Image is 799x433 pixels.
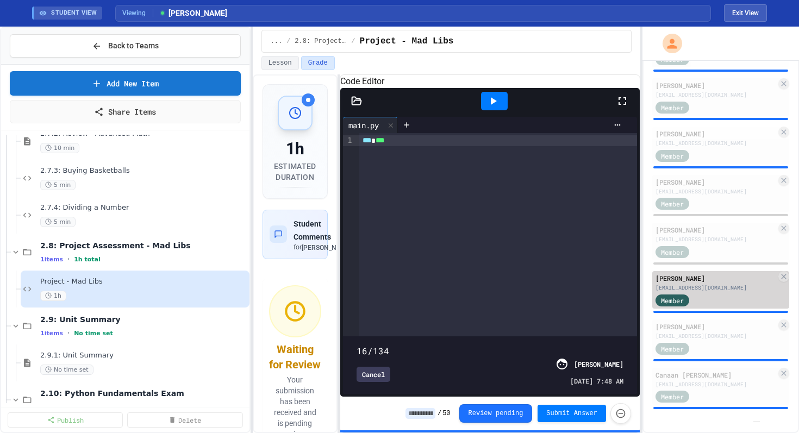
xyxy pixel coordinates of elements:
div: [EMAIL_ADDRESS][DOMAIN_NAME] [656,332,776,340]
div: Estimated Duration [274,161,316,183]
div: main.py [343,120,384,131]
span: Member [661,151,684,161]
span: 2.8: Project Assessment - Mad Libs [40,241,247,250]
a: Add New Item [10,71,241,96]
span: [PERSON_NAME] [302,244,352,252]
div: 1h [274,139,316,159]
span: [PERSON_NAME] [159,8,227,19]
span: ... [271,37,283,46]
span: 1 items [40,256,63,263]
span: / [438,409,441,418]
div: [PERSON_NAME] [656,273,776,283]
span: 50 [442,409,450,418]
div: [PERSON_NAME] [656,80,776,90]
h6: Code Editor [340,75,640,88]
span: Member [661,247,684,257]
span: • [67,403,70,411]
div: [EMAIL_ADDRESS][DOMAIN_NAME] [656,235,776,243]
span: Member [661,392,684,401]
span: Student Comments [294,219,331,241]
button: Exit student view [724,4,767,22]
span: 1 items [40,330,63,337]
span: [DATE] 7:48 AM [570,376,623,386]
button: Force resubmission of student's answer (Admin only) [610,403,631,424]
a: Delete [127,412,242,428]
button: Back to Teams [10,34,241,58]
span: 1h total [74,256,101,263]
span: 2.8: Project Assessment - Mad Libs [295,37,347,46]
div: Waiting for Review [269,342,321,372]
div: 16/134 [357,344,623,357]
div: [EMAIL_ADDRESS][DOMAIN_NAME] [656,91,776,99]
a: Publish [8,412,123,428]
div: [EMAIL_ADDRESS][DOMAIN_NAME] [656,139,776,147]
button: Lesson [261,56,299,70]
span: • [67,255,70,263]
div: for [294,243,352,252]
div: [PERSON_NAME] [656,322,776,331]
button: Review pending [459,404,533,423]
span: Project - Mad Libs [40,277,247,286]
div: main.py [343,117,398,133]
span: 10 min [40,143,79,153]
span: Member [661,296,684,305]
button: Submit Answer [538,405,606,422]
span: 2.7.4: Dividing a Number [40,203,247,212]
div: Cancel [357,367,390,382]
div: Canaan [PERSON_NAME] [656,370,776,380]
div: 1 [343,135,354,146]
span: • [67,329,70,337]
span: Viewing [122,8,153,18]
div: My Account [651,31,685,56]
span: / [286,37,290,46]
div: [PERSON_NAME] [656,129,776,139]
span: STUDENT VIEW [51,9,97,18]
span: Project - Mad Libs [360,35,454,48]
span: Submit Answer [546,409,597,418]
span: 2.10: Python Fundamentals Exam [40,388,247,398]
div: [PERSON_NAME] [574,359,623,369]
span: Member [661,199,684,209]
div: [EMAIL_ADDRESS][DOMAIN_NAME] [656,187,776,196]
span: / [351,37,355,46]
span: Member [661,103,684,112]
span: 5 min [40,217,76,227]
span: 1h [40,291,66,301]
span: 2.9.1: Unit Summary [40,351,247,360]
div: [EMAIL_ADDRESS][DOMAIN_NAME] [656,284,776,292]
div: [EMAIL_ADDRESS][DOMAIN_NAME] [656,380,776,388]
button: Grade [301,56,335,70]
span: Back to Teams [108,40,159,52]
iframe: chat widget [753,390,788,422]
span: 2.7.3: Buying Basketballs [40,166,247,175]
span: 5 min [40,180,76,190]
div: [PERSON_NAME] [656,225,776,235]
span: No time set [74,330,113,337]
span: 2.9: Unit Summary [40,315,247,324]
div: [PERSON_NAME] [656,177,776,187]
span: Member [661,344,684,354]
a: Share Items [10,100,241,123]
span: No time set [40,365,93,375]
